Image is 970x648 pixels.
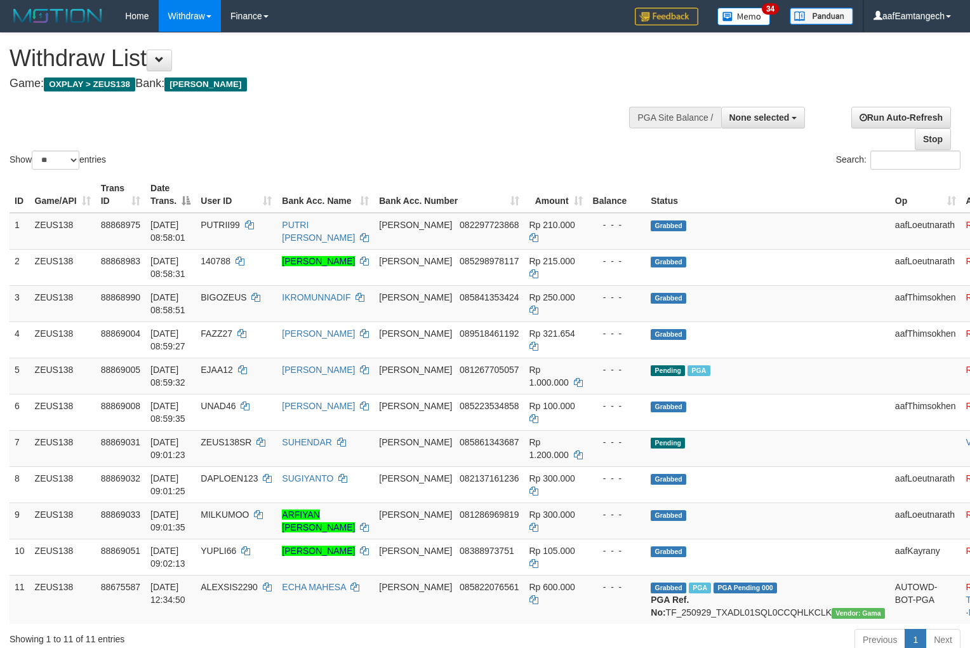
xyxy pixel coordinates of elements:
span: 88869008 [101,401,140,411]
h4: Game: Bank: [10,78,634,90]
td: ZEUS138 [30,394,96,430]
span: [PERSON_NAME] [379,292,452,302]
span: 140788 [201,256,230,266]
th: Bank Acc. Name: activate to sort column ascending [277,177,374,213]
td: aafLoeutnarath [890,249,961,285]
a: [PERSON_NAME] [282,401,355,411]
span: [DATE] 08:59:27 [150,328,185,351]
span: Grabbed [651,257,686,267]
span: Copy 085841353424 to clipboard [460,292,519,302]
span: 88869033 [101,510,140,520]
span: Vendor URL: https://trx31.1velocity.biz [832,608,885,619]
td: ZEUS138 [30,539,96,575]
a: [PERSON_NAME] [282,256,355,266]
th: Op: activate to sort column ascending [890,177,961,213]
span: 88868983 [101,256,140,266]
span: [PERSON_NAME] [379,546,452,556]
th: Game/API: activate to sort column ascending [30,177,96,213]
a: [PERSON_NAME] [282,546,355,556]
span: Rp 1.200.000 [529,437,569,460]
td: aafThimsokhen [890,394,961,430]
span: ALEXSIS2290 [201,582,258,592]
span: [PERSON_NAME] [379,365,452,375]
span: [PERSON_NAME] [379,473,452,483]
span: Copy 085223534858 to clipboard [460,401,519,411]
span: Grabbed [651,583,686,593]
span: [DATE] 09:01:35 [150,510,185,532]
td: 6 [10,394,30,430]
button: None selected [721,107,806,128]
div: PGA Site Balance / [629,107,721,128]
a: SUHENDAR [282,437,332,447]
span: [PERSON_NAME] [164,78,246,91]
div: Showing 1 to 11 of 11 entries [10,628,395,645]
span: BIGOZEUS [201,292,246,302]
th: Trans ID: activate to sort column ascending [96,177,145,213]
span: PUTRII99 [201,220,239,230]
span: Rp 100.000 [529,401,575,411]
span: Copy 082137161236 to clipboard [460,473,519,483]
td: ZEUS138 [30,249,96,285]
td: 3 [10,285,30,321]
div: - - - [593,436,641,449]
td: 10 [10,539,30,575]
td: ZEUS138 [30,466,96,503]
td: 4 [10,321,30,358]
img: MOTION_logo.png [10,6,106,25]
span: Rp 321.654 [529,328,575,339]
td: aafLoeutnarath [890,466,961,503]
td: ZEUS138 [30,213,96,250]
span: YUPLI66 [201,546,236,556]
td: 7 [10,430,30,466]
div: - - - [593,472,641,485]
td: 2 [10,249,30,285]
th: ID [10,177,30,213]
span: ZEUS138SR [201,437,251,447]
td: aafThimsokhen [890,285,961,321]
td: TF_250929_TXADL01SQL0CCQHLKCLK [646,575,890,624]
a: ARFIYAN [PERSON_NAME] [282,510,355,532]
span: 88869032 [101,473,140,483]
span: [PERSON_NAME] [379,256,452,266]
img: panduan.png [790,8,853,25]
span: Marked by aafpengsreynich [689,583,711,593]
span: Grabbed [651,402,686,412]
div: - - - [593,544,641,557]
img: Button%20Memo.svg [717,8,771,25]
span: [DATE] 09:02:13 [150,546,185,569]
span: Pending [651,438,685,449]
span: 88868975 [101,220,140,230]
span: [DATE] 08:58:31 [150,256,185,279]
select: Showentries [32,151,79,170]
span: MILKUMOO [201,510,249,520]
th: Balance [588,177,646,213]
td: aafLoeutnarath [890,213,961,250]
span: Grabbed [651,474,686,485]
a: [PERSON_NAME] [282,328,355,339]
span: Copy 089518461192 to clipboard [460,328,519,339]
a: IKROMUNNADIF [282,292,350,302]
td: ZEUS138 [30,321,96,358]
span: Copy 08388973751 to clipboard [460,546,514,556]
b: PGA Ref. No: [651,595,689,618]
a: SUGIYANTO [282,473,333,483]
span: OXPLAY > ZEUS138 [44,78,135,91]
td: aafKayrany [890,539,961,575]
td: AUTOWD-BOT-PGA [890,575,961,624]
span: [DATE] 08:58:51 [150,292,185,315]
span: Rp 215.000 [529,256,575,266]
span: [PERSON_NAME] [379,401,452,411]
span: 88675587 [101,582,140,592]
a: Stop [915,128,951,150]
span: Copy 082297723868 to clipboard [460,220,519,230]
label: Search: [836,151,960,170]
td: ZEUS138 [30,575,96,624]
td: ZEUS138 [30,358,96,394]
td: 9 [10,503,30,539]
span: 88868990 [101,292,140,302]
span: 88869004 [101,328,140,339]
span: DAPLOEN123 [201,473,258,483]
span: 34 [762,3,779,15]
div: - - - [593,219,641,231]
td: ZEUS138 [30,285,96,321]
